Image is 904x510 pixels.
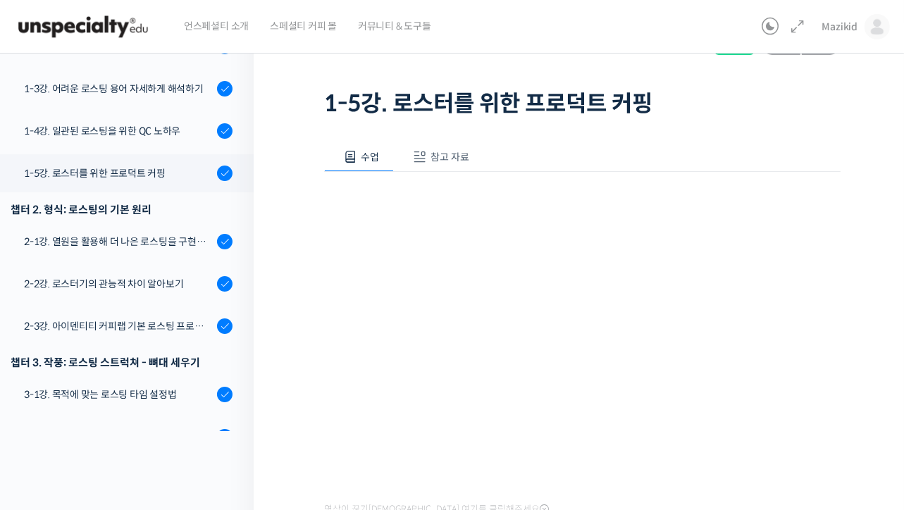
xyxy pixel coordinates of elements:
a: 대화 [93,393,182,428]
div: 2-1강. 열원을 활용해 더 나은 로스팅을 구현하는 방법 [24,234,213,249]
span: Mazikid [822,20,857,33]
div: 챕터 3. 작풍: 로스팅 스트럭쳐 - 뼈대 세우기 [11,353,233,372]
a: 홈 [4,393,93,428]
div: 1-5강. 로스터를 위한 프로덕트 커핑 [24,166,213,181]
span: 참고 자료 [431,151,469,163]
div: 3-2강. 배치 사이즈 설정 시 꼭 고려해야할 것들 [24,429,213,444]
h1: 1-5강. 로스터를 위한 프로덕트 커핑 [324,90,841,117]
a: 설정 [182,393,271,428]
div: 2-2강. 로스터기의 관능적 차이 알아보기 [24,276,213,292]
span: 대화 [129,415,146,426]
div: 1-3강. 어려운 로스팅 용어 자세하게 해석하기 [24,81,213,97]
div: 3-1강. 목적에 맞는 로스팅 타임 설정법 [24,387,213,402]
div: 챕터 2. 형식: 로스팅의 기본 원리 [11,200,233,219]
span: 수업 [361,151,379,163]
span: 홈 [44,414,53,425]
div: 1-4강. 일관된 로스팅을 위한 QC 노하우 [24,123,213,139]
div: 2-3강. 아이덴티티 커피랩 기본 로스팅 프로파일 세팅 [24,318,213,334]
span: 설정 [218,414,235,425]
